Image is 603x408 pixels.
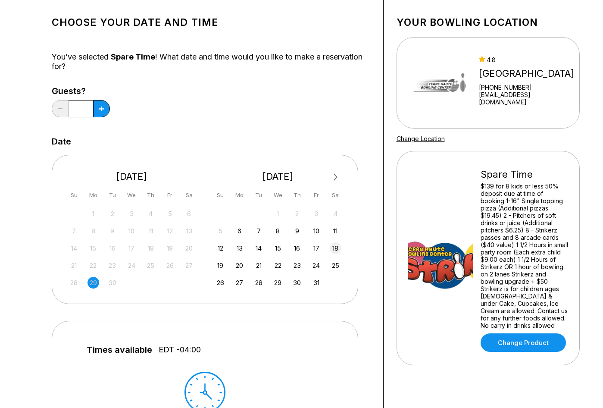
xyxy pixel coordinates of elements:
[52,137,71,146] label: Date
[310,260,322,271] div: Choose Friday, October 24th, 2025
[52,16,370,28] h1: Choose your Date and time
[330,242,341,254] div: Choose Saturday, October 18th, 2025
[215,242,226,254] div: Choose Sunday, October 12th, 2025
[272,189,284,201] div: We
[481,333,566,352] a: Change Product
[213,207,343,289] div: month 2025-10
[126,242,137,254] div: Not available Wednesday, September 17th, 2025
[145,242,156,254] div: Not available Thursday, September 18th, 2025
[67,207,197,289] div: month 2025-09
[183,189,195,201] div: Sa
[126,208,137,220] div: Not available Wednesday, September 3rd, 2025
[408,50,471,115] img: Terre Haute Bowling Center
[164,260,176,271] div: Not available Friday, September 26th, 2025
[234,277,245,289] div: Choose Monday, October 27th, 2025
[111,52,155,61] span: Spare Time
[183,208,195,220] div: Not available Saturday, September 6th, 2025
[291,225,303,237] div: Choose Thursday, October 9th, 2025
[145,260,156,271] div: Not available Thursday, September 25th, 2025
[87,208,99,220] div: Not available Monday, September 1st, 2025
[211,171,345,182] div: [DATE]
[68,189,80,201] div: Su
[310,277,322,289] div: Choose Friday, October 31st, 2025
[87,345,152,355] span: Times available
[164,225,176,237] div: Not available Friday, September 12th, 2025
[272,208,284,220] div: Not available Wednesday, October 1st, 2025
[291,260,303,271] div: Choose Thursday, October 23rd, 2025
[253,225,265,237] div: Choose Tuesday, October 7th, 2025
[106,260,118,271] div: Not available Tuesday, September 23rd, 2025
[87,225,99,237] div: Not available Monday, September 8th, 2025
[272,242,284,254] div: Choose Wednesday, October 15th, 2025
[291,189,303,201] div: Th
[183,260,195,271] div: Not available Saturday, September 27th, 2025
[145,208,156,220] div: Not available Thursday, September 4th, 2025
[215,277,226,289] div: Choose Sunday, October 26th, 2025
[479,84,576,91] div: [PHONE_NUMBER]
[310,242,322,254] div: Choose Friday, October 17th, 2025
[65,171,199,182] div: [DATE]
[159,345,201,355] span: EDT -04:00
[52,86,110,96] label: Guests?
[215,260,226,271] div: Choose Sunday, October 19th, 2025
[272,277,284,289] div: Choose Wednesday, October 29th, 2025
[234,189,245,201] div: Mo
[408,226,473,291] img: Spare Time
[481,169,568,180] div: Spare Time
[253,242,265,254] div: Choose Tuesday, October 14th, 2025
[234,260,245,271] div: Choose Monday, October 20th, 2025
[145,189,156,201] div: Th
[164,208,176,220] div: Not available Friday, September 5th, 2025
[253,189,265,201] div: Tu
[397,16,580,28] h1: Your bowling location
[126,189,137,201] div: We
[330,260,341,271] div: Choose Saturday, October 25th, 2025
[310,225,322,237] div: Choose Friday, October 10th, 2025
[126,225,137,237] div: Not available Wednesday, September 10th, 2025
[106,189,118,201] div: Tu
[234,225,245,237] div: Choose Monday, October 6th, 2025
[164,242,176,254] div: Not available Friday, September 19th, 2025
[479,91,576,106] a: [EMAIL_ADDRESS][DOMAIN_NAME]
[87,277,99,289] div: Not available Monday, September 29th, 2025
[272,225,284,237] div: Choose Wednesday, October 8th, 2025
[215,225,226,237] div: Not available Sunday, October 5th, 2025
[479,56,576,63] div: 4.8
[479,68,576,79] div: [GEOGRAPHIC_DATA]
[68,277,80,289] div: Not available Sunday, September 28th, 2025
[234,242,245,254] div: Choose Monday, October 13th, 2025
[87,189,99,201] div: Mo
[253,277,265,289] div: Choose Tuesday, October 28th, 2025
[106,277,118,289] div: Not available Tuesday, September 30th, 2025
[68,242,80,254] div: Not available Sunday, September 14th, 2025
[183,225,195,237] div: Not available Saturday, September 13th, 2025
[164,189,176,201] div: Fr
[106,208,118,220] div: Not available Tuesday, September 2nd, 2025
[68,260,80,271] div: Not available Sunday, September 21st, 2025
[272,260,284,271] div: Choose Wednesday, October 22nd, 2025
[330,225,341,237] div: Choose Saturday, October 11th, 2025
[106,242,118,254] div: Not available Tuesday, September 16th, 2025
[481,182,568,329] div: $139 for 8 kids or less 50% deposit due at time of booking 1-16" Single topping pizza (Additional...
[52,52,370,71] div: You’ve selected ! What date and time would you like to make a reservation for?
[253,260,265,271] div: Choose Tuesday, October 21st, 2025
[145,225,156,237] div: Not available Thursday, September 11th, 2025
[397,135,445,142] a: Change Location
[329,170,343,184] button: Next Month
[310,189,322,201] div: Fr
[126,260,137,271] div: Not available Wednesday, September 24th, 2025
[310,208,322,220] div: Not available Friday, October 3rd, 2025
[87,242,99,254] div: Not available Monday, September 15th, 2025
[183,242,195,254] div: Not available Saturday, September 20th, 2025
[291,277,303,289] div: Choose Thursday, October 30th, 2025
[291,242,303,254] div: Choose Thursday, October 16th, 2025
[330,189,341,201] div: Sa
[291,208,303,220] div: Not available Thursday, October 2nd, 2025
[330,208,341,220] div: Not available Saturday, October 4th, 2025
[215,189,226,201] div: Su
[106,225,118,237] div: Not available Tuesday, September 9th, 2025
[68,225,80,237] div: Not available Sunday, September 7th, 2025
[87,260,99,271] div: Not available Monday, September 22nd, 2025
